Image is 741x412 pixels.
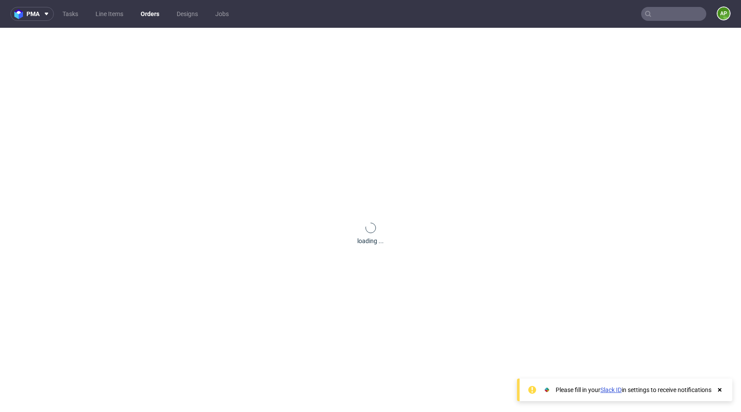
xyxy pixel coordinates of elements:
a: Jobs [210,7,234,21]
a: Orders [135,7,165,21]
button: pma [10,7,54,21]
img: logo [14,9,26,19]
a: Tasks [57,7,83,21]
a: Designs [171,7,203,21]
div: loading ... [357,237,384,245]
a: Line Items [90,7,128,21]
img: Slack [543,386,551,394]
span: pma [26,11,40,17]
figcaption: AP [718,7,730,20]
a: Slack ID [600,386,622,393]
div: Please fill in your in settings to receive notifications [556,386,711,394]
